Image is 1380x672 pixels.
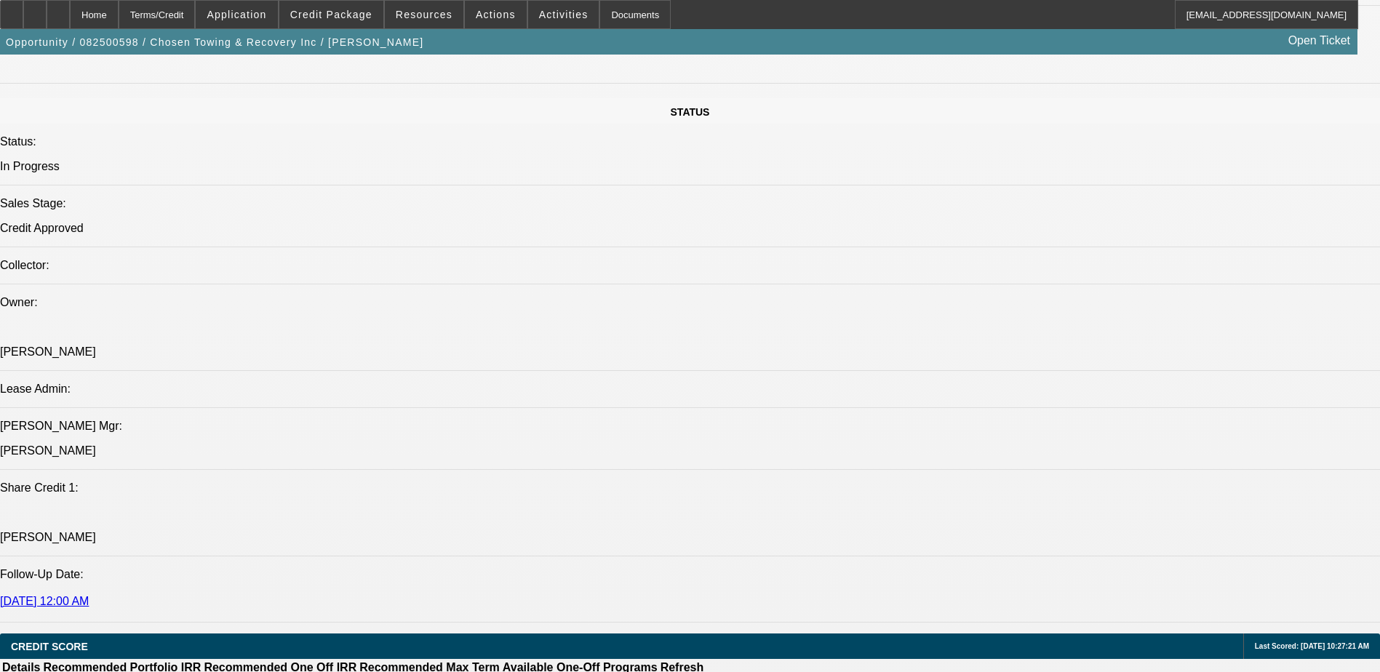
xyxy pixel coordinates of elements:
span: STATUS [671,106,710,118]
span: Activities [539,9,589,20]
span: Resources [396,9,452,20]
a: Open Ticket [1283,28,1356,53]
span: Application [207,9,266,20]
span: Actions [476,9,516,20]
button: Application [196,1,277,28]
button: Resources [385,1,463,28]
button: Credit Package [279,1,383,28]
span: Credit Package [290,9,372,20]
span: Last Scored: [DATE] 10:27:21 AM [1255,642,1369,650]
span: Opportunity / 082500598 / Chosen Towing & Recovery Inc / [PERSON_NAME] [6,36,423,48]
button: Activities [528,1,599,28]
button: Actions [465,1,527,28]
span: CREDIT SCORE [11,641,88,652]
